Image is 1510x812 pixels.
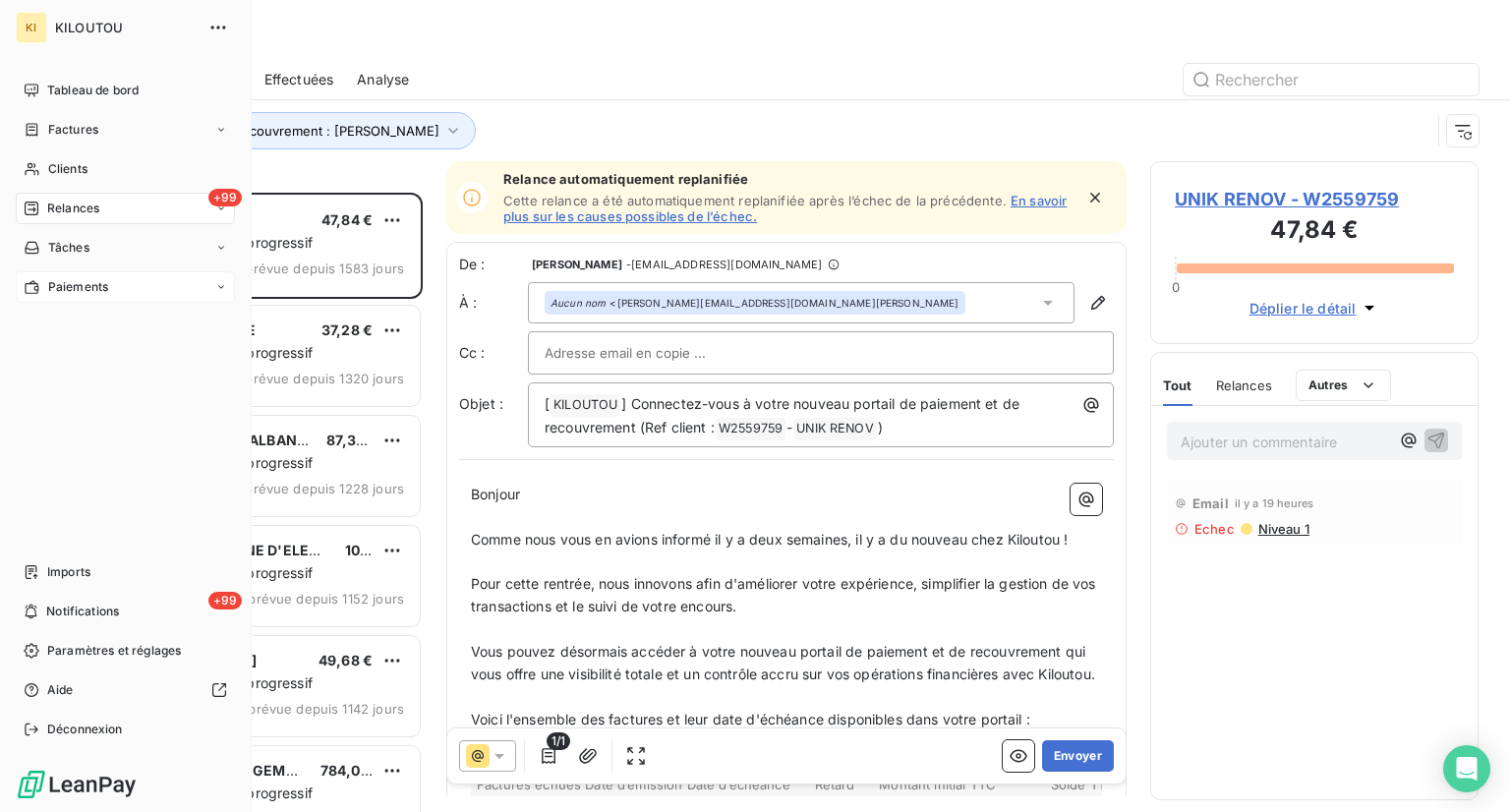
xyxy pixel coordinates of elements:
[264,70,334,89] span: Effectuées
[168,123,439,139] span: Chargé de recouvrement : [PERSON_NAME]
[48,121,98,139] span: Factures
[208,189,242,206] span: +99
[459,293,528,313] label: À :
[545,338,756,368] input: Adresse email en copie ...
[1256,521,1309,537] span: Niveau 1
[503,193,1067,224] a: En savoir plus sur les causes possibles de l’échec.
[471,486,520,502] span: Bonjour
[141,234,313,251] span: Plan de relance progressif
[476,775,582,795] th: Factures échues
[471,643,1095,682] span: Vous pouvez désormais accéder à votre nouveau portail de paiement et de recouvrement qui vous off...
[1042,740,1114,772] button: Envoyer
[48,160,87,178] span: Clients
[319,652,373,668] span: 49,68 €
[551,296,606,310] em: Aucun nom
[1244,297,1386,319] button: Déplier le détail
[47,681,74,699] span: Aide
[471,531,1068,548] span: Comme nous vous en avions informé il y a deux semaines, il y a du nouveau chez Kiloutou !
[471,575,1100,614] span: Pour cette rentrée, nous innovons afin d'améliorer votre expérience, simplifier la gestion de vos...
[1184,64,1479,95] input: Rechercher
[141,564,313,581] span: Plan de relance progressif
[47,82,139,99] span: Tableau de bord
[716,418,785,440] span: W2559759
[793,418,877,440] span: UNIK RENOV
[471,711,1030,727] span: Voici l'ensemble des factures et leur date d'échéance disponibles dans votre portail :
[1175,186,1454,212] span: UNIK RENOV - W2559759
[1163,377,1192,393] span: Tout
[321,321,373,338] span: 37,28 €
[47,563,90,581] span: Imports
[321,211,373,228] span: 47,84 €
[459,395,503,412] span: Objet :
[46,603,119,620] span: Notifications
[47,200,99,217] span: Relances
[140,112,476,149] button: Chargé de recouvrement : [PERSON_NAME]
[1172,279,1180,295] span: 0
[345,542,401,558] span: 108,14 €
[48,239,89,257] span: Tâches
[584,775,683,795] th: Date d’émission
[326,432,375,448] span: 87,31 €
[878,419,883,435] span: )
[208,592,242,609] span: +99
[48,278,108,296] span: Paiements
[1194,521,1235,537] span: Echec
[1296,370,1391,401] button: Autres
[786,419,792,435] span: -
[1175,212,1454,252] h3: 47,84 €
[1216,377,1272,393] span: Relances
[141,454,313,471] span: Plan de relance progressif
[141,674,313,691] span: Plan de relance progressif
[626,259,822,270] span: - [EMAIL_ADDRESS][DOMAIN_NAME]
[1235,497,1313,509] span: il y a 19 heures
[1192,495,1229,511] span: Email
[545,395,550,412] span: [
[245,481,404,496] span: prévue depuis 1228 jours
[141,344,313,361] span: Plan de relance progressif
[547,732,570,750] span: 1/1
[55,20,197,35] span: KILOUTOU
[503,171,1074,187] span: Relance automatiquement replanifiée
[686,775,791,795] th: Date d’échéance
[248,591,404,607] span: prévue depuis 1152 jours
[47,721,123,738] span: Déconnexion
[503,193,1007,208] span: Cette relance a été automatiquement replanifiée après l’échec de la précédente.
[459,255,528,274] span: De :
[320,762,382,779] span: 784,03 €
[245,261,404,276] span: prévue depuis 1583 jours
[878,775,997,795] th: Montant initial TTC
[551,296,959,310] div: <[PERSON_NAME][EMAIL_ADDRESS][DOMAIN_NAME][PERSON_NAME]
[532,259,622,270] span: [PERSON_NAME]
[245,371,404,386] span: prévue depuis 1320 jours
[1443,745,1490,792] div: Open Intercom Messenger
[1249,298,1357,319] span: Déplier le détail
[248,701,404,717] span: prévue depuis 1142 jours
[16,674,235,706] a: Aide
[141,784,313,801] span: Plan de relance progressif
[16,769,138,800] img: Logo LeanPay
[793,775,877,795] th: Retard
[551,394,620,417] span: KILOUTOU
[545,395,1023,435] span: ] Connectez-vous à votre nouveau portail de paiement et de recouvrement (Ref client :
[459,343,528,363] label: Cc :
[16,12,47,43] div: KI
[999,775,1117,795] th: Solde TTC
[357,70,409,89] span: Analyse
[47,642,181,660] span: Paramètres et réglages
[94,193,423,812] div: grid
